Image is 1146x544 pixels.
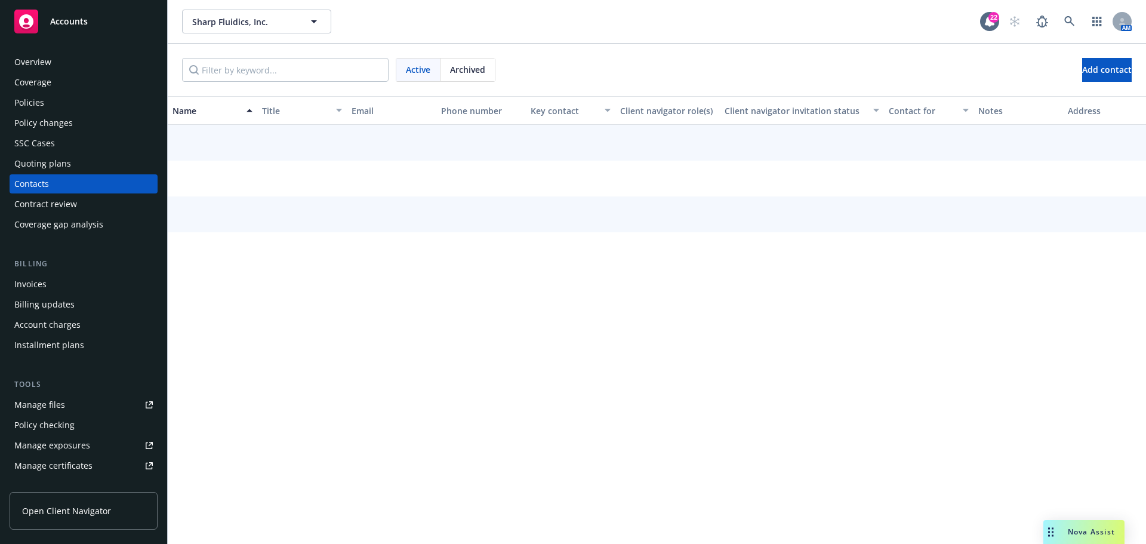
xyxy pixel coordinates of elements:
div: Tools [10,379,158,391]
button: Title [257,96,347,125]
div: Account charges [14,315,81,334]
a: Billing updates [10,295,158,314]
button: Email [347,96,436,125]
a: Quoting plans [10,154,158,173]
div: Contract review [14,195,77,214]
div: Coverage [14,73,51,92]
a: Report a Bug [1030,10,1054,33]
button: Contact for [884,96,974,125]
a: Manage claims [10,477,158,496]
a: Account charges [10,315,158,334]
a: Coverage [10,73,158,92]
a: Invoices [10,275,158,294]
div: Key contact [531,105,597,117]
button: Client navigator role(s) [615,96,720,125]
a: Policies [10,93,158,112]
div: Installment plans [14,336,84,355]
div: Manage claims [14,477,75,496]
div: Billing [10,258,158,270]
div: Policy changes [14,113,73,133]
div: Client navigator role(s) [620,105,715,117]
span: Nova Assist [1068,527,1115,537]
a: Manage certificates [10,456,158,475]
a: Coverage gap analysis [10,215,158,234]
div: Drag to move [1043,520,1058,544]
div: Policies [14,93,44,112]
div: Overview [14,53,51,72]
div: Manage files [14,395,65,414]
div: Phone number [441,105,521,117]
div: Client navigator invitation status [725,105,866,117]
div: 22 [988,12,999,23]
a: Search [1058,10,1082,33]
div: Manage exposures [14,436,90,455]
input: Filter by keyword... [182,58,389,82]
div: Coverage gap analysis [14,215,103,234]
span: Add contact [1082,64,1132,75]
div: Notes [978,105,1058,117]
div: Invoices [14,275,47,294]
span: Sharp Fluidics, Inc. [192,16,295,28]
a: Policy changes [10,113,158,133]
div: Email [352,105,432,117]
a: Contract review [10,195,158,214]
a: Accounts [10,5,158,38]
a: Overview [10,53,158,72]
button: Add contact [1082,58,1132,82]
span: Active [406,63,430,76]
a: Switch app [1085,10,1109,33]
a: Contacts [10,174,158,193]
div: Name [172,105,239,117]
button: Nova Assist [1043,520,1125,544]
div: Policy checking [14,416,75,435]
a: Policy checking [10,416,158,435]
div: Quoting plans [14,154,71,173]
span: Archived [450,63,485,76]
a: SSC Cases [10,134,158,153]
a: Manage files [10,395,158,414]
button: Client navigator invitation status [720,96,884,125]
div: Title [262,105,329,117]
button: Sharp Fluidics, Inc. [182,10,331,33]
button: Name [168,96,257,125]
a: Start snowing [1003,10,1027,33]
span: Accounts [50,17,88,26]
a: Manage exposures [10,436,158,455]
div: Manage certificates [14,456,93,475]
button: Phone number [436,96,526,125]
button: Key contact [526,96,615,125]
button: Notes [974,96,1063,125]
a: Installment plans [10,336,158,355]
div: Contact for [889,105,956,117]
span: Open Client Navigator [22,505,111,517]
div: Billing updates [14,295,75,314]
div: SSC Cases [14,134,55,153]
div: Contacts [14,174,49,193]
